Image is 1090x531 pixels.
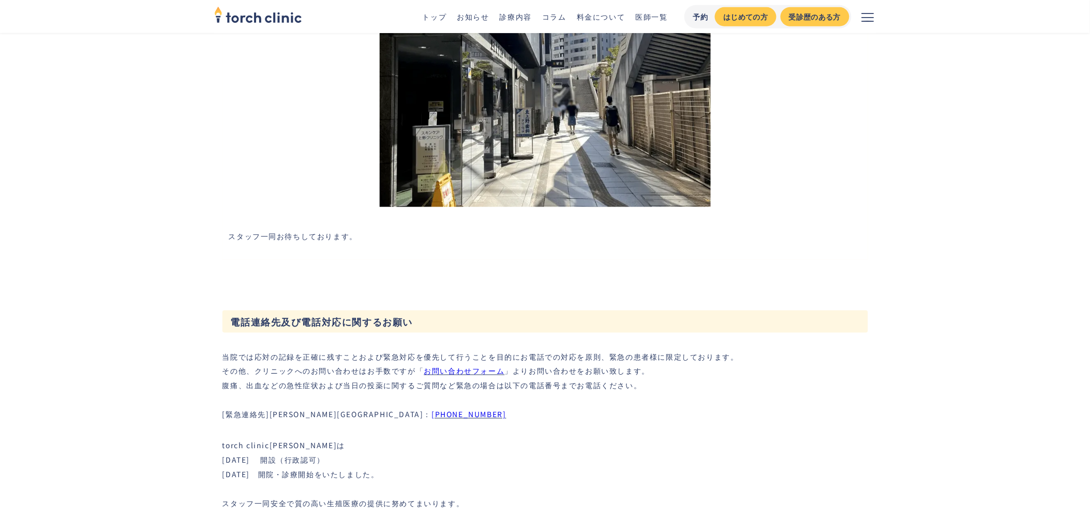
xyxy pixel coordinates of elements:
div: はじめての方 [723,11,768,22]
p: 当院では応対の記録を正確に残すことおよび緊急対応を優先して行うことを目的にお電話での対応を原則、緊急の患者様に限定しております。 その他、クリニックへのお問い合わせはお手数ですが「 」よりお問い... [222,349,739,422]
a: 受診歴のある方 [781,7,849,26]
a: [PHONE_NUMBER] [431,409,506,420]
a: 料金について [577,11,625,22]
h3: 電話連絡先及び電話対応に関するお願い [222,311,868,333]
p: torch clinic[PERSON_NAME]は [DATE] 開設（行政認可） [DATE] 開院・診療開始をいたしました。 スタッフ一同安全で質の高い生殖医療の提供に努めてまいります。 [222,438,465,511]
div: 予約 [693,11,709,22]
a: 診療内容 [500,11,532,22]
img: torch clinic [214,3,302,26]
a: コラム [542,11,566,22]
a: お知らせ [457,11,489,22]
div: 受診歴のある方 [789,11,841,22]
a: お問い合わせフォーム [424,366,505,376]
div: スタッフ一同お待ちしております。 [229,229,358,243]
a: トップ [423,11,447,22]
a: home [214,7,302,26]
a: 医師一覧 [636,11,668,22]
a: はじめての方 [715,7,776,26]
